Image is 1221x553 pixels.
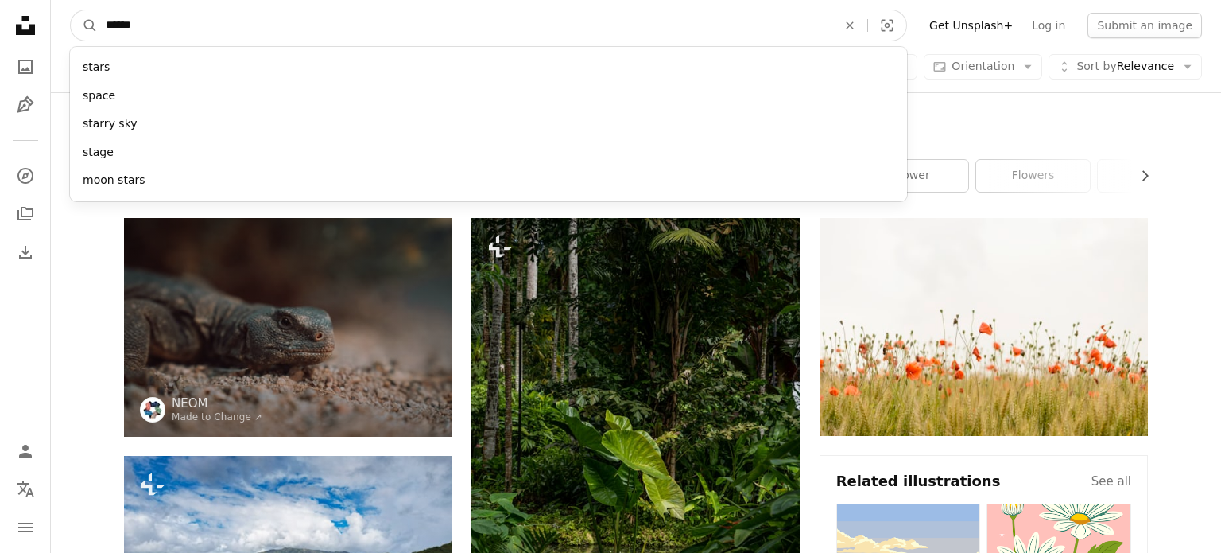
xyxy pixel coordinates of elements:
div: stars [70,53,907,82]
a: Home — Unsplash [10,10,41,45]
button: Search Unsplash [71,10,98,41]
button: Orientation [924,54,1042,80]
button: Clear [832,10,867,41]
a: orange flowers [820,319,1148,333]
h4: Related illustrations [836,472,1001,491]
a: Log in / Sign up [10,435,41,467]
div: stage [70,138,907,167]
a: flower [855,160,968,192]
a: Get Unsplash+ [920,13,1022,38]
a: Collections [10,198,41,230]
button: Submit an image [1087,13,1202,38]
a: Made to Change ↗ [172,411,262,423]
a: Log in [1022,13,1075,38]
button: Menu [10,512,41,543]
a: Download History [10,236,41,268]
a: See all [1091,472,1131,491]
a: mountain [1098,160,1211,192]
form: Find visuals sitewide [70,10,907,41]
div: starry sky [70,110,907,138]
span: Orientation [952,60,1014,72]
button: Language [10,473,41,505]
a: Explore [10,160,41,192]
a: Illustrations [10,89,41,121]
a: flowers [976,160,1090,192]
img: a close up of a lizard on the ground [124,218,452,437]
div: space [70,82,907,111]
div: moon stars [70,166,907,195]
button: Visual search [868,10,906,41]
a: a lush green forest filled with lots of trees [471,457,800,471]
a: Photos [10,51,41,83]
img: Go to NEOM's profile [140,397,165,423]
button: scroll list to the right [1130,160,1148,192]
button: Sort byRelevance [1049,54,1202,80]
a: a close up of a lizard on the ground [124,320,452,334]
span: Relevance [1076,59,1174,75]
span: Sort by [1076,60,1116,72]
img: orange flowers [820,218,1148,436]
a: NEOM [172,395,262,411]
